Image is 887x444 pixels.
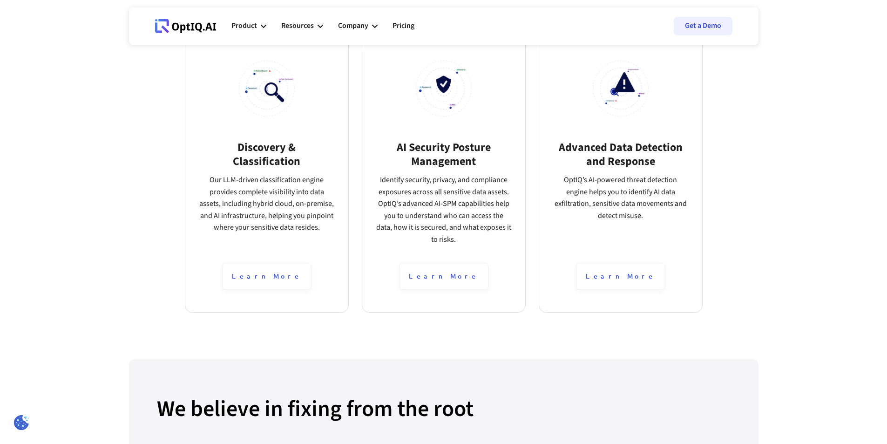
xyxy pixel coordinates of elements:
div: Learn More [399,263,488,290]
div: Learn More [576,263,665,290]
div: Company [338,20,368,32]
a: Advanced Data Detection and ResponseOptIQ’s AI-powered threat detection engine helps you to ident... [539,38,703,313]
h3: Advanced Data Detection and Response [553,141,688,169]
div: Product [231,12,266,40]
div: Resources [281,12,323,40]
div: Resources [281,20,314,32]
div: Company [338,12,378,40]
a: Get a Demo [674,17,732,35]
p: Identify security, privacy, and compliance exposures across all sensitive data assets. OptIQ’s ad... [376,174,511,263]
a: Pricing [393,12,414,40]
div: Learn More [222,263,311,290]
a: Discovery &ClassificationOur LLM-driven classification engine provides complete visibility into d... [185,38,349,313]
a: Webflow Homepage [155,12,217,40]
p: OptIQ’s AI-powered threat detection engine helps you to identify AI data exfiltration, sensitive ... [553,174,688,263]
div: Product [231,20,257,32]
h3: Discovery & Classification [233,141,300,169]
h3: AI Security Posture Management [376,141,511,169]
a: AI Security Posture ManagementIdentify security, privacy, and compliance exposures across all sen... [362,38,526,313]
p: Our LLM-driven classification engine provides complete visibility into data assets, including hyb... [199,174,334,263]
